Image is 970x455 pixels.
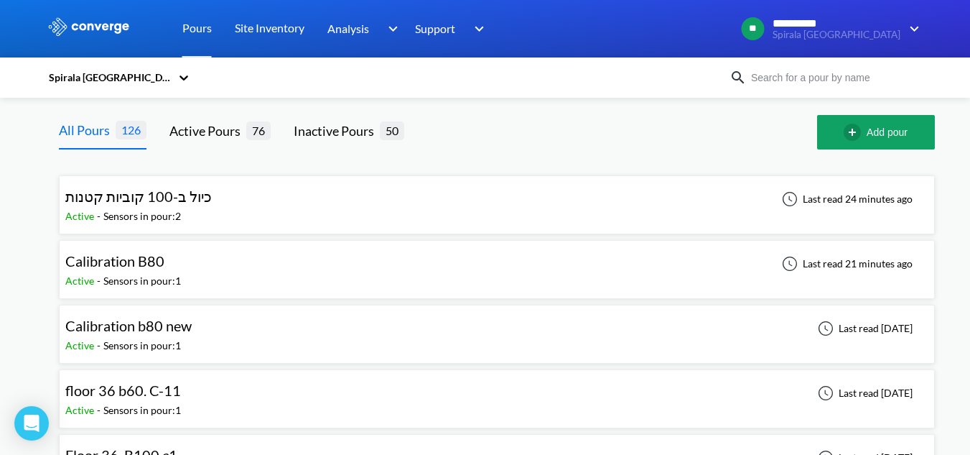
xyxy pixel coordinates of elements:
span: Calibration b80 new [65,317,192,334]
div: Sensors in pour: 1 [103,403,181,418]
span: Calibration B80 [65,252,164,270]
div: Inactive Pours [294,121,380,141]
span: כיול ב-100 קוביות קטנות [65,188,212,205]
span: Active [65,210,97,222]
a: floor 36 b60. C-11Active-Sensors in pour:1Last read [DATE] [59,386,935,398]
a: Calibration B80Active-Sensors in pour:1Last read 21 minutes ago [59,257,935,269]
img: downArrow.svg [465,20,488,37]
button: Add pour [817,115,935,150]
div: Active Pours [169,121,246,141]
div: Last read [DATE] [810,320,917,337]
span: Spirala [GEOGRAPHIC_DATA] [773,29,900,40]
div: Last read [DATE] [810,385,917,402]
input: Search for a pour by name [747,70,920,86]
span: - [97,339,103,351]
a: Calibration b80 newActive-Sensors in pour:1Last read [DATE] [59,321,935,334]
img: logo_ewhite.svg [47,17,131,36]
div: Sensors in pour: 1 [103,338,181,354]
span: - [97,210,103,222]
div: Sensors in pour: 1 [103,273,181,289]
a: כיול ב-100 קוביות קטנותActive-Sensors in pour:2Last read 24 minutes ago [59,192,935,204]
span: 76 [246,121,271,139]
span: - [97,404,103,416]
div: Spirala [GEOGRAPHIC_DATA] [47,70,171,86]
span: - [97,275,103,287]
span: Active [65,275,97,287]
span: Analysis [327,19,369,37]
span: Support [415,19,455,37]
span: Active [65,339,97,351]
span: Active [65,404,97,416]
img: icon-search.svg [729,69,747,86]
img: downArrow.svg [378,20,401,37]
img: add-circle-outline.svg [844,124,867,141]
span: floor 36 b60. C-11 [65,382,181,399]
div: Last read 24 minutes ago [774,190,917,208]
img: downArrow.svg [900,20,923,37]
div: Last read 21 minutes ago [774,255,917,272]
div: All Pours [59,120,116,140]
div: Sensors in pour: 2 [103,208,181,224]
span: 50 [380,121,404,139]
div: Open Intercom Messenger [14,406,49,441]
span: 126 [116,121,146,139]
